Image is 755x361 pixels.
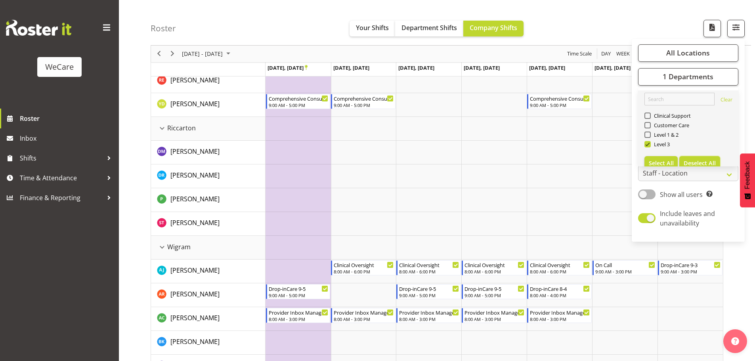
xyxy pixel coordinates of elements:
div: WeCare [45,61,74,73]
td: Wigram resource [151,236,266,260]
span: Customer Care [651,122,690,128]
div: Andrea Ramirez"s event - Drop-inCare 9-5 Begin From Wednesday, September 24, 2025 at 9:00:00 AM G... [396,284,461,299]
span: Include leaves and unavailability [660,209,715,227]
a: [PERSON_NAME] [170,218,220,227]
td: AJ Jones resource [151,260,266,283]
a: [PERSON_NAME] [170,194,220,204]
div: September 22 - 28, 2025 [179,46,235,62]
div: Andrew Casburn"s event - Provider Inbox Management Begin From Tuesday, September 23, 2025 at 8:00... [331,308,396,323]
span: [PERSON_NAME] [170,195,220,203]
div: Yvonne Denny"s event - Comprehensive Consult Begin From Friday, September 26, 2025 at 9:00:00 AM ... [527,94,592,109]
div: Drop-inCare 9-5 [464,285,524,292]
span: Riccarton [167,123,196,133]
div: Andrew Casburn"s event - Provider Inbox Management Begin From Thursday, September 25, 2025 at 8:0... [462,308,526,323]
button: September 2025 [181,49,234,59]
span: [DATE] - [DATE] [181,49,224,59]
div: Clinical Oversight [399,261,459,269]
span: Roster [20,113,115,124]
span: [PERSON_NAME] [170,147,220,156]
span: [DATE], [DATE] [268,64,308,71]
a: [PERSON_NAME] [170,265,220,275]
div: Drop-inCare 9-3 [661,261,721,269]
button: All Locations [638,44,738,62]
div: 9:00 AM - 5:00 PM [269,292,329,298]
div: 9:00 AM - 5:00 PM [530,102,590,108]
div: Andrea Ramirez"s event - Drop-inCare 8-4 Begin From Friday, September 26, 2025 at 8:00:00 AM GMT+... [527,284,592,299]
span: Show all users [660,190,703,199]
div: Comprehensive Consult [530,94,590,102]
h4: Roster [151,24,176,33]
div: 9:00 AM - 5:00 PM [269,102,329,108]
div: 9:00 AM - 5:00 PM [399,292,459,298]
div: Andrea Ramirez"s event - Drop-inCare 9-5 Begin From Monday, September 22, 2025 at 9:00:00 AM GMT+... [266,284,331,299]
span: All Locations [666,48,710,58]
span: Department Shifts [401,23,457,32]
div: Andrew Casburn"s event - Provider Inbox Management Begin From Monday, September 22, 2025 at 8:00:... [266,308,331,323]
span: [PERSON_NAME] [170,290,220,298]
div: Clinical Oversight [530,261,590,269]
td: Rachel Els resource [151,69,266,93]
div: Drop-inCare 9-5 [399,285,459,292]
div: On Call [595,261,655,269]
span: Company Shifts [470,23,517,32]
div: AJ Jones"s event - Clinical Oversight Begin From Thursday, September 25, 2025 at 8:00:00 AM GMT+1... [462,260,526,275]
td: Brian Ko resource [151,331,266,355]
span: Inbox [20,132,115,144]
span: Deselect All [684,159,716,167]
span: Finance & Reporting [20,192,103,204]
span: Wigram [167,242,191,252]
span: [PERSON_NAME] [170,76,220,84]
button: Previous [154,49,164,59]
div: AJ Jones"s event - Clinical Oversight Begin From Friday, September 26, 2025 at 8:00:00 AM GMT+12:... [527,260,592,275]
div: Yvonne Denny"s event - Comprehensive Consult Begin From Monday, September 22, 2025 at 9:00:00 AM ... [266,94,331,109]
span: Level 1 & 2 [651,132,679,138]
span: Week [615,49,631,59]
button: Filter Shifts [727,20,745,37]
div: 9:00 AM - 5:00 PM [464,292,524,298]
div: 9:00 AM - 3:00 PM [595,268,655,275]
div: Clinical Oversight [464,261,524,269]
a: [PERSON_NAME] [170,337,220,346]
td: Andrew Casburn resource [151,307,266,331]
td: Yvonne Denny resource [151,93,266,117]
div: 8:00 AM - 6:00 PM [399,268,459,275]
div: Provider Inbox Management [269,308,329,316]
a: Clear [721,96,732,105]
span: Day [600,49,612,59]
button: Timeline Day [600,49,612,59]
a: [PERSON_NAME] [170,170,220,180]
div: Andrew Casburn"s event - Provider Inbox Management Begin From Wednesday, September 24, 2025 at 8:... [396,308,461,323]
button: Download a PDF of the roster according to the set date range. [703,20,721,37]
span: [PERSON_NAME] [170,99,220,108]
div: Clinical Oversight [334,261,394,269]
span: Level 3 [651,141,670,147]
button: Department Shifts [395,21,463,36]
button: Your Shifts [350,21,395,36]
div: 8:00 AM - 3:00 PM [399,316,459,322]
span: 1 Departments [663,72,713,82]
div: Drop-inCare 8-4 [530,285,590,292]
div: Provider Inbox Management [464,308,524,316]
span: [PERSON_NAME] [170,313,220,322]
span: Feedback [744,161,751,189]
a: [PERSON_NAME] [170,313,220,323]
button: Feedback - Show survey [740,153,755,207]
div: 8:00 AM - 3:00 PM [269,316,329,322]
button: Next [167,49,178,59]
span: Clinical Support [651,113,691,119]
div: Comprehensive Consult [334,94,394,102]
div: 9:00 AM - 5:00 PM [334,102,394,108]
div: Andrea Ramirez"s event - Drop-inCare 9-5 Begin From Thursday, September 25, 2025 at 9:00:00 AM GM... [462,284,526,299]
div: 8:00 AM - 4:00 PM [530,292,590,298]
td: Andrea Ramirez resource [151,283,266,307]
div: AJ Jones"s event - Clinical Oversight Begin From Tuesday, September 23, 2025 at 8:00:00 AM GMT+12... [331,260,396,275]
span: Time Scale [566,49,593,59]
span: [DATE], [DATE] [333,64,369,71]
img: help-xxl-2.png [731,337,739,345]
div: AJ Jones"s event - Clinical Oversight Begin From Wednesday, September 24, 2025 at 8:00:00 AM GMT+... [396,260,461,275]
div: next period [166,46,179,62]
span: [PERSON_NAME] [170,218,220,227]
button: Company Shifts [463,21,524,36]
